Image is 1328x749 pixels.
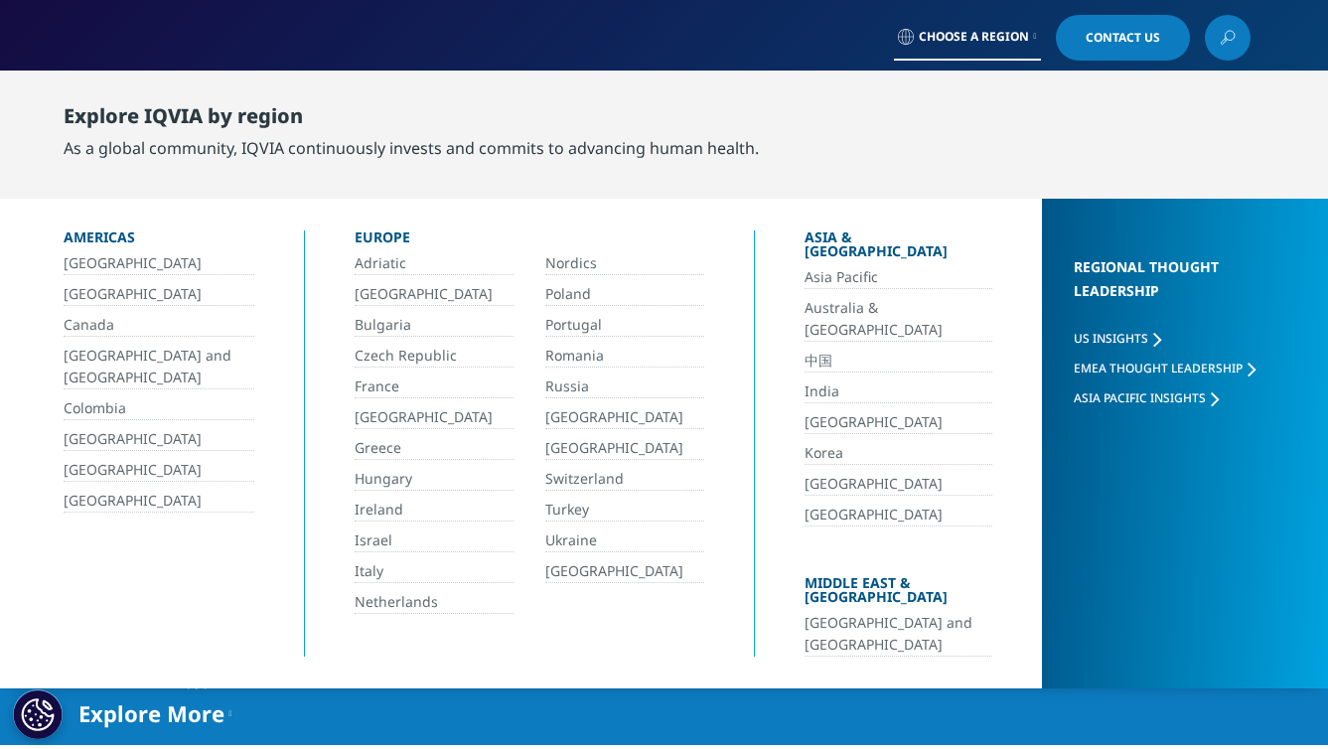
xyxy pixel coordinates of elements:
div: Europe [355,230,704,252]
div: Regional Thought Leadership [1074,255,1282,328]
a: [GEOGRAPHIC_DATA] [64,283,254,306]
span: Choose a Region [919,29,1029,45]
a: Adriatic [355,252,514,275]
button: Cookies Settings [13,689,63,739]
a: Turkey [545,499,704,522]
nav: Primary [245,70,1251,163]
a: Hungary [355,468,514,491]
a: Asia Pacific [805,266,992,289]
a: [GEOGRAPHIC_DATA] [545,437,704,460]
a: Bulgaria [355,314,514,337]
a: EMEA Thought Leadership [1074,360,1255,376]
a: [GEOGRAPHIC_DATA] [64,428,254,451]
span: EMEA Thought Leadership [1074,360,1243,376]
a: [GEOGRAPHIC_DATA] [64,252,254,275]
a: Korea [805,442,992,465]
a: India [805,380,992,403]
a: [GEOGRAPHIC_DATA] [355,406,514,429]
div: As a global community, IQVIA continuously invests and commits to advancing human health. [64,136,759,160]
a: [GEOGRAPHIC_DATA] [355,283,514,306]
a: [GEOGRAPHIC_DATA] [805,473,992,496]
a: Ukraine [545,529,704,552]
a: Switzerland [545,468,704,491]
a: Portugal [545,314,704,337]
a: [GEOGRAPHIC_DATA] [64,490,254,513]
a: [GEOGRAPHIC_DATA] [64,459,254,482]
a: Russia [545,375,704,398]
div: Explore IQVIA by region [64,104,759,136]
span: Explore More [78,701,224,725]
a: US Insights [1074,330,1161,347]
a: Italy [355,560,514,583]
a: [GEOGRAPHIC_DATA] [545,560,704,583]
div: Middle East & [GEOGRAPHIC_DATA] [805,576,992,612]
a: Asia Pacific Insights [1074,389,1219,406]
a: Israel [355,529,514,552]
span: Contact Us [1086,32,1160,44]
span: US Insights [1074,330,1148,347]
div: Asia & [GEOGRAPHIC_DATA] [805,230,992,266]
a: 中国 [805,350,992,373]
a: Czech Republic [355,345,514,368]
a: [GEOGRAPHIC_DATA] [805,411,992,434]
a: Nordics [545,252,704,275]
a: [GEOGRAPHIC_DATA] and [GEOGRAPHIC_DATA] [64,345,254,389]
a: Netherlands [355,591,514,614]
span: Asia Pacific Insights [1074,389,1206,406]
a: Romania [545,345,704,368]
a: Contact Us [1056,15,1190,61]
a: [GEOGRAPHIC_DATA] and [GEOGRAPHIC_DATA] [805,612,992,657]
a: Ireland [355,499,514,522]
a: Greece [355,437,514,460]
a: [GEOGRAPHIC_DATA] [805,504,992,526]
a: [GEOGRAPHIC_DATA] [545,406,704,429]
div: Americas [64,230,254,252]
a: Australia & [GEOGRAPHIC_DATA] [805,297,992,342]
a: France [355,375,514,398]
a: Colombia [64,397,254,420]
a: Poland [545,283,704,306]
a: Canada [64,314,254,337]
